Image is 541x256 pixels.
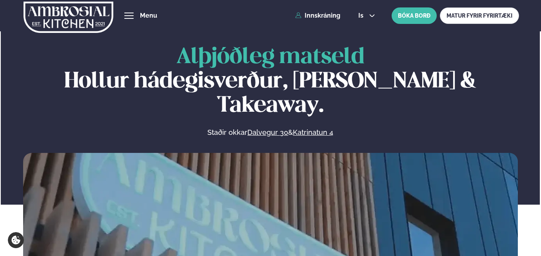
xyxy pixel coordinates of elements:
[293,128,333,137] a: Katrinatun 4
[176,47,365,68] span: Alþjóðleg matseld
[23,45,518,118] h1: Hollur hádegisverður, [PERSON_NAME] & Takeaway.
[247,128,288,137] a: Dalvegur 30
[358,13,366,19] span: is
[122,128,419,137] p: Staðir okkar &
[8,232,24,248] a: Cookie settings
[295,12,340,19] a: Innskráning
[392,7,437,24] button: BÓKA BORÐ
[352,13,381,19] button: is
[24,1,113,33] img: logo
[440,7,519,24] a: MATUR FYRIR FYRIRTÆKI
[124,11,134,20] button: hamburger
